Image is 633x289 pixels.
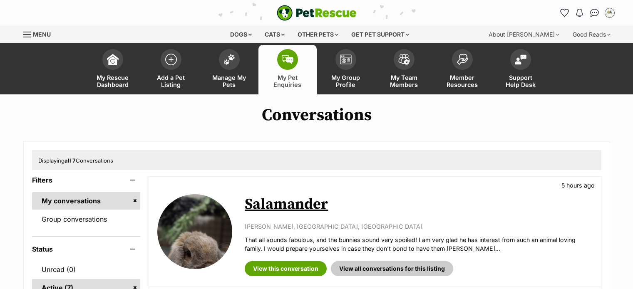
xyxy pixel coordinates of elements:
span: Manage My Pets [211,74,248,88]
img: team-members-icon-5396bd8760b3fe7c0b43da4ab00e1e3bb1a5d9ba89233759b79545d2d3fc5d0d.svg [398,54,410,65]
a: Support Help Desk [492,45,550,94]
img: help-desk-icon-fdf02630f3aa405de69fd3d07c3f3aa587a6932b1a1747fa1d2bba05be0121f9.svg [515,54,526,64]
img: chat-41dd97257d64d25036548639549fe6c8038ab92f7586957e7f3b1b290dea8141.svg [590,9,599,17]
img: notifications-46538b983faf8c2785f20acdc204bb7945ddae34d4c08c2a6579f10ce5e182be.svg [576,9,583,17]
div: Good Reads [567,26,616,43]
header: Status [32,245,141,253]
a: Group conversations [32,210,141,228]
span: My Rescue Dashboard [94,74,132,88]
a: My Pet Enquiries [258,45,317,94]
a: Conversations [588,6,601,20]
header: Filters [32,176,141,184]
div: Dogs [224,26,258,43]
span: My Team Members [385,74,423,88]
img: group-profile-icon-3fa3cf56718a62981997c0bc7e787c4b2cf8bcc04b72c1350f741eb67cf2f40e.svg [340,54,352,64]
span: My Group Profile [327,74,365,88]
div: Other pets [292,26,344,43]
ul: Account quick links [558,6,616,20]
a: View this conversation [245,261,327,276]
button: My account [603,6,616,20]
a: Member Resources [433,45,492,94]
div: About [PERSON_NAME] [483,26,565,43]
img: Salamander [157,194,232,269]
span: Add a Pet Listing [152,74,190,88]
a: PetRescue [277,5,357,21]
img: dashboard-icon-eb2f2d2d3e046f16d808141f083e7271f6b2e854fb5c12c21221c1fb7104beca.svg [107,54,119,65]
a: My conversations [32,192,141,210]
a: Manage My Pets [200,45,258,94]
button: Notifications [573,6,586,20]
strong: all 7 [65,157,76,164]
img: logo-e224e6f780fb5917bec1dbf3a21bbac754714ae5b6737aabdf751b685950b380.svg [277,5,357,21]
p: That all sounds fabulous, and the bunnies sound very spoiled! I am very glad he has interest from... [245,235,592,253]
span: Member Resources [444,74,481,88]
span: My Pet Enquiries [269,74,306,88]
a: My Team Members [375,45,433,94]
span: Support Help Desk [502,74,539,88]
a: Add a Pet Listing [142,45,200,94]
div: Get pet support [345,26,415,43]
span: Displaying Conversations [38,157,113,164]
a: View all conversations for this listing [331,261,453,276]
a: Favourites [558,6,571,20]
img: member-resources-icon-8e73f808a243e03378d46382f2149f9095a855e16c252ad45f914b54edf8863c.svg [457,54,468,65]
a: Unread (0) [32,261,141,278]
span: Menu [33,31,51,38]
img: pet-enquiries-icon-7e3ad2cf08bfb03b45e93fb7055b45f3efa6380592205ae92323e6603595dc1f.svg [282,55,293,64]
img: Romane Molle profile pic [606,9,614,17]
a: My Rescue Dashboard [84,45,142,94]
div: Cats [259,26,290,43]
a: Salamander [245,195,328,214]
p: 5 hours ago [561,181,595,190]
img: add-pet-listing-icon-0afa8454b4691262ce3f59096e99ab1cd57d4a30225e0717b998d2c9b9846f56.svg [165,54,177,65]
a: My Group Profile [317,45,375,94]
a: Menu [23,26,57,41]
img: manage-my-pets-icon-02211641906a0b7f246fdf0571729dbe1e7629f14944591b6c1af311fb30b64b.svg [223,54,235,65]
p: [PERSON_NAME], [GEOGRAPHIC_DATA], [GEOGRAPHIC_DATA] [245,222,592,231]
